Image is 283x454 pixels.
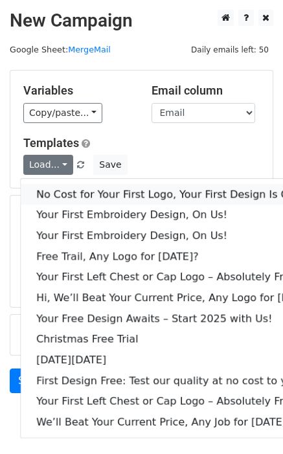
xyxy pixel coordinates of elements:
a: Load... [23,155,73,175]
iframe: Chat Widget [218,392,283,454]
h5: Email column [152,84,260,98]
h5: Variables [23,84,132,98]
a: MergeMail [68,45,111,54]
span: Daily emails left: 50 [187,43,273,57]
a: Send [10,369,52,393]
a: Daily emails left: 50 [187,45,273,54]
button: Save [93,155,127,175]
a: Copy/paste... [23,103,102,123]
h2: New Campaign [10,10,273,32]
a: Templates [23,136,79,150]
small: Google Sheet: [10,45,111,54]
